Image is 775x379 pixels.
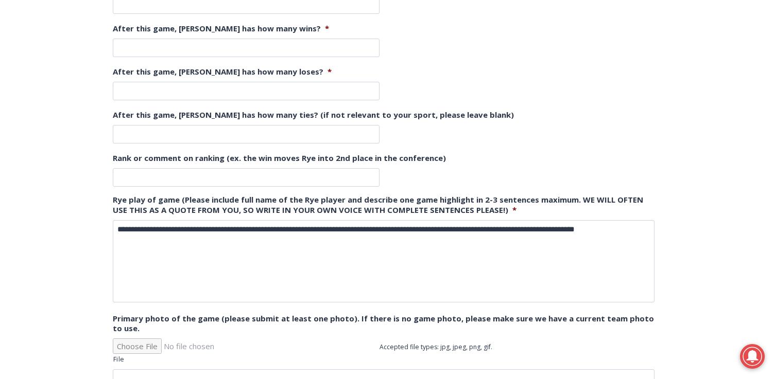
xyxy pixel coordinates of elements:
span: Accepted file types: jpg, jpeg, png, gif. [380,334,501,351]
label: After this game, [PERSON_NAME] has how many loses? [113,67,332,77]
label: After this game, [PERSON_NAME] has how many wins? [113,24,329,34]
label: Primary photo of the game (please submit at least one photo). If there is no game photo, please m... [113,314,655,334]
label: After this game, [PERSON_NAME] has how many ties? (if not relevant to your sport, please leave bl... [113,110,514,120]
span: Intern @ [DOMAIN_NAME] [269,102,477,125]
label: Rank or comment on ranking (ex. the win moves Rye into 2nd place in the conference) [113,153,446,164]
div: "At the 10am stand-up meeting, each intern gets a chance to take [PERSON_NAME] and the other inte... [260,1,487,100]
a: Intern @ [DOMAIN_NAME] [248,100,499,128]
label: File [113,354,655,365]
label: Rye play of game (Please include full name of the Rye player and describe one game highlight in 2... [113,195,655,215]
